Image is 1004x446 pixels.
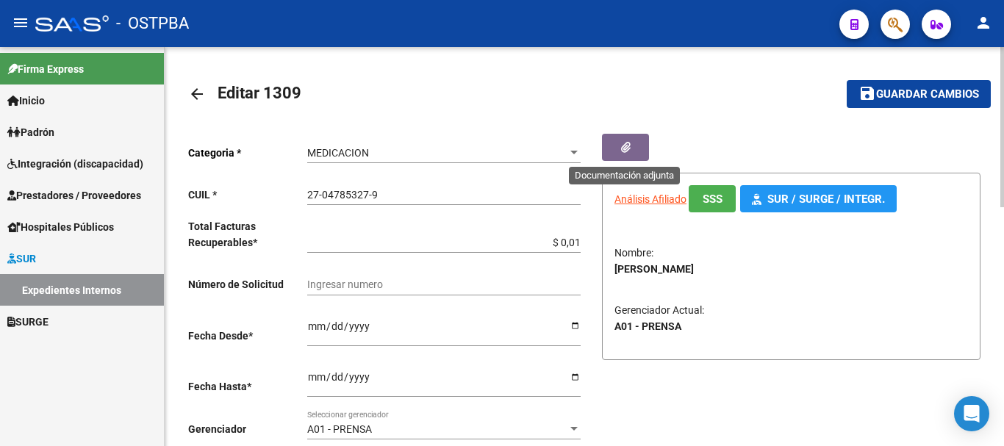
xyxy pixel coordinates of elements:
button: Guardar cambios [847,80,991,107]
p: Gerenciador Actual: [614,302,968,350]
span: SURGE [7,314,49,330]
p: Fecha Hasta [188,378,307,395]
button: SUR / SURGE / INTEGR. [740,185,897,212]
span: Guardar cambios [876,88,979,101]
span: SUR [7,251,36,267]
p: Fecha Desde [188,328,307,344]
strong: [PERSON_NAME] [614,263,694,275]
span: Prestadores / Proveedores [7,187,141,204]
span: Análisis Afiliado [614,193,686,205]
span: SSS [703,193,722,206]
span: MEDICACION [307,147,369,159]
mat-icon: person [975,14,992,32]
span: Inicio [7,93,45,109]
p: CUIL * [188,187,307,203]
span: Hospitales Públicos [7,219,114,235]
mat-icon: menu [12,14,29,32]
p: Número de Solicitud [188,276,307,292]
div: Open Intercom Messenger [954,396,989,431]
span: - OSTPBA [116,7,189,40]
span: A01 - PRENSA [307,423,372,435]
span: Integración (discapacidad) [7,156,143,172]
span: Padrón [7,124,54,140]
p: Gerenciador [188,421,307,437]
p: Categoria * [188,145,307,161]
p: Total Facturas Recuperables [188,218,307,251]
span: Firma Express [7,61,84,77]
strong: A01 - PRENSA [614,320,681,332]
mat-icon: arrow_back [188,85,206,103]
p: Nombre: [614,245,968,293]
button: SSS [689,185,736,212]
span: Editar 1309 [218,84,301,102]
mat-icon: save [858,84,876,102]
span: SUR / SURGE / INTEGR. [767,193,885,206]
